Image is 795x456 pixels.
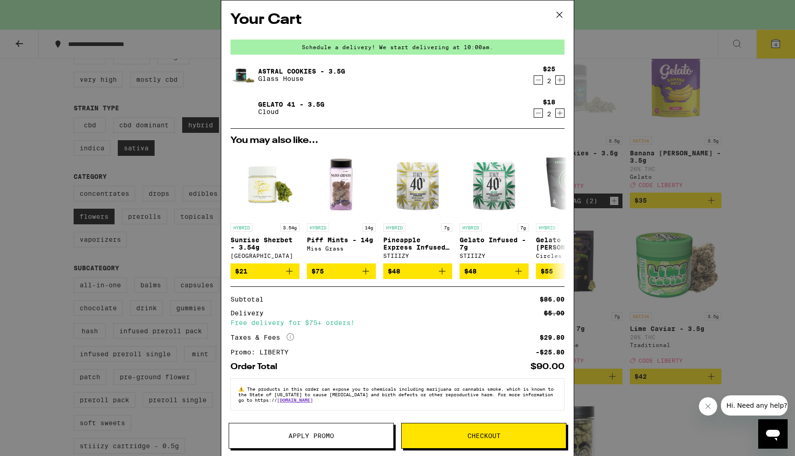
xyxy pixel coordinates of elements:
[544,310,565,316] div: $5.00
[280,223,300,232] p: 3.54g
[536,349,565,355] div: -$25.80
[536,150,605,219] img: Circles Base Camp - Gelato Runtz - 14g
[307,150,376,263] a: Open page for Piff Mints - 14g from Miss Grass
[230,223,253,232] p: HYBRID
[721,395,788,416] iframe: Message from company
[383,150,452,219] img: STIIIZY - Pineapple Express Infused - 7g
[441,223,452,232] p: 7g
[258,108,324,115] p: Cloud
[229,423,394,449] button: Apply Promo
[460,253,529,259] div: STIIIZY
[307,150,376,219] img: Miss Grass - Piff Mints - 14g
[258,101,324,108] a: Gelato 41 - 3.5g
[230,10,565,30] h2: Your Cart
[258,75,345,82] p: Glass House
[543,65,555,73] div: $25
[541,268,553,275] span: $55
[230,319,565,326] div: Free delivery for $75+ orders!
[699,397,717,416] iframe: Close message
[540,334,565,341] div: $29.80
[383,263,452,279] button: Add to bag
[460,223,482,232] p: HYBRID
[230,95,256,121] img: Gelato 41 - 3.5g
[230,136,565,145] h2: You may also like...
[464,268,477,275] span: $48
[536,263,605,279] button: Add to bag
[230,296,270,302] div: Subtotal
[555,75,565,85] button: Increment
[383,223,405,232] p: HYBRID
[238,386,247,392] span: ⚠️
[536,223,558,232] p: HYBRID
[277,397,313,403] a: [DOMAIN_NAME]
[540,296,565,302] div: $86.00
[230,349,295,355] div: Promo: LIBERTY
[230,40,565,55] div: Schedule a delivery! We start delivering at 10:00am.
[460,263,529,279] button: Add to bag
[530,363,565,371] div: $90.00
[555,108,565,118] button: Increment
[230,263,300,279] button: Add to bag
[536,150,605,263] a: Open page for Gelato Runtz - 14g from Circles Base Camp
[543,98,555,106] div: $18
[230,333,294,342] div: Taxes & Fees
[383,253,452,259] div: STIIIZY
[534,108,543,118] button: Decrement
[460,150,529,263] a: Open page for Gelato Infused - 7g from STIIIZY
[288,433,334,439] span: Apply Promo
[258,68,345,75] a: Astral Cookies - 3.5g
[536,236,605,251] p: Gelato [PERSON_NAME] - 14g
[543,77,555,85] div: 2
[311,268,324,275] span: $75
[230,62,256,88] img: Astral Cookies - 3.5g
[536,253,605,259] div: Circles Base Camp
[460,236,529,251] p: Gelato Infused - 7g
[388,268,400,275] span: $48
[230,310,270,316] div: Delivery
[230,363,284,371] div: Order Total
[238,386,553,403] span: The products in this order can expose you to chemicals including marijuana or cannabis smoke, whi...
[230,236,300,251] p: Sunrise Sherbet - 3.54g
[401,423,566,449] button: Checkout
[383,236,452,251] p: Pineapple Express Infused - 7g
[758,419,788,449] iframe: Button to launch messaging window
[230,253,300,259] div: [GEOGRAPHIC_DATA]
[307,263,376,279] button: Add to bag
[307,223,329,232] p: HYBRID
[307,236,376,244] p: Piff Mints - 14g
[307,245,376,251] div: Miss Grass
[230,150,300,263] a: Open page for Sunrise Sherbet - 3.54g from Stone Road
[518,223,529,232] p: 7g
[230,150,300,219] img: Stone Road - Sunrise Sherbet - 3.54g
[235,268,248,275] span: $21
[467,433,501,439] span: Checkout
[383,150,452,263] a: Open page for Pineapple Express Infused - 7g from STIIIZY
[362,223,376,232] p: 14g
[534,75,543,85] button: Decrement
[543,110,555,118] div: 2
[460,150,529,219] img: STIIIZY - Gelato Infused - 7g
